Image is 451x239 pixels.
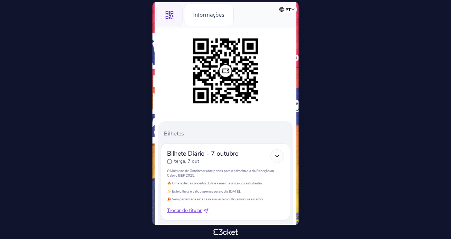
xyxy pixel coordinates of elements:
[174,158,199,165] p: terça, 7 out
[167,197,284,201] p: 🎉 Vem pertencer a esta casa e viver o orgulho, a loucura e o amor.
[184,10,234,18] a: Informações
[167,168,284,178] p: O Multiusos de Gondomar abre portas para o primeiro dia da Receção ao Caloiro ISEP 2025.
[167,189,284,194] p: ✨ Este bilhete é válido apenas para o dia [DATE].
[167,181,284,185] p: 🔥 Uma noite de concertos, DJs e a energia única dos estudantes.
[167,207,202,214] span: Trocar de titular
[184,4,234,26] div: Informações
[189,35,262,107] img: fe9879a507f74357920b5804795d3355.png
[167,149,239,158] span: Bilhete Diário - 7 outubro
[164,130,290,138] p: Bilhetes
